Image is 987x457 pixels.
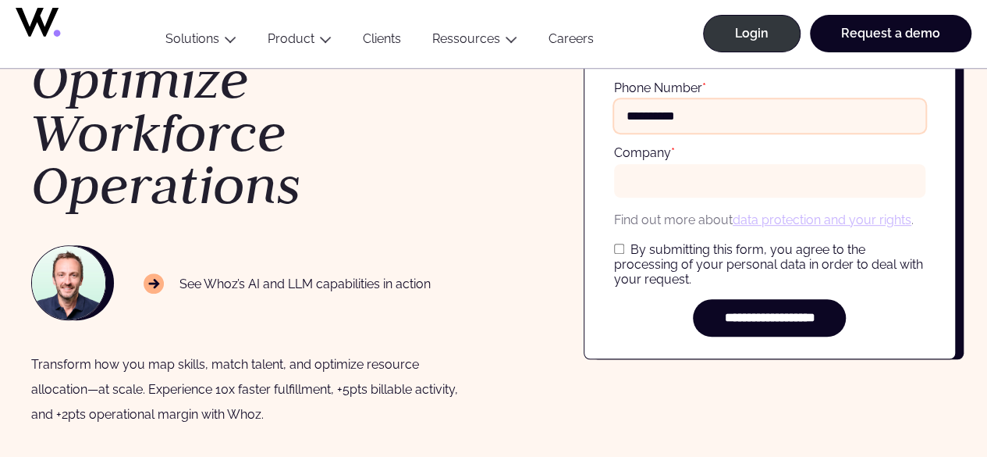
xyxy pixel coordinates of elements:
[417,31,533,52] button: Ressources
[614,242,923,287] span: By submitting this form, you agree to the processing of your personal data in order to deal with ...
[432,31,500,46] a: Ressources
[733,212,911,227] a: data protection and your rights
[252,31,347,52] button: Product
[614,145,675,160] label: Company
[810,15,971,52] a: Request a demo
[614,210,925,230] p: Find out more about .
[533,31,609,52] a: Careers
[32,246,105,320] img: NAWROCKI-Thomas.jpg
[31,352,478,427] div: Transform how you map skills, match talent, and optimize resource allocation—at scale. Experience...
[268,31,314,46] a: Product
[144,273,431,294] p: See Whoz’s AI and LLM capabilities in action
[614,244,624,254] input: By submitting this form, you agree to the processing of your personal data in order to deal with ...
[884,354,965,435] iframe: Chatbot
[150,31,252,52] button: Solutions
[703,15,801,52] a: Login
[614,80,706,95] label: Phone Number
[347,31,417,52] a: Clients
